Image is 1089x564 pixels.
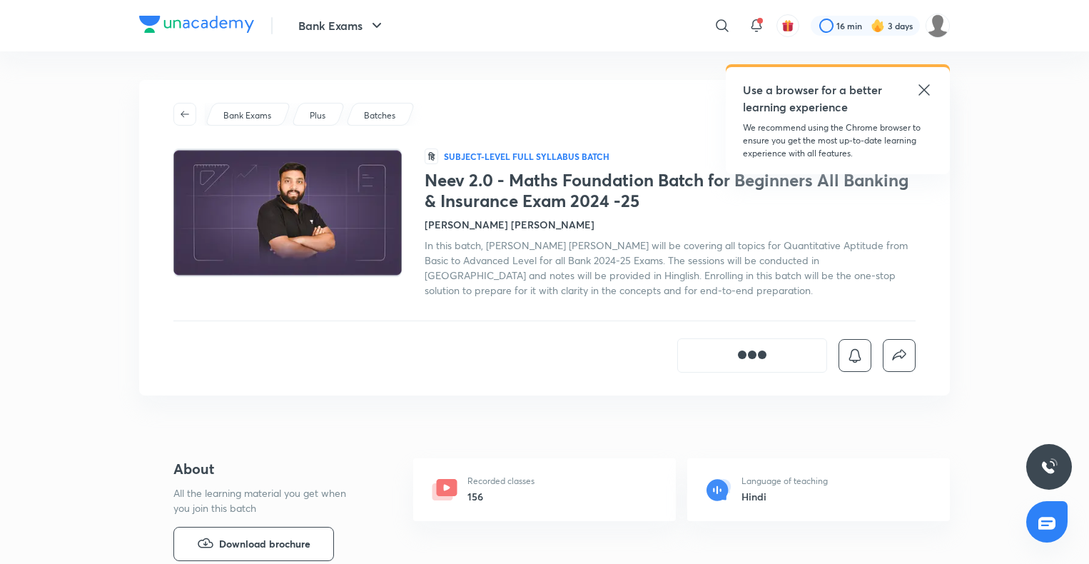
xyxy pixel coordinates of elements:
[743,81,885,116] h5: Use a browser for a better learning experience
[364,109,395,122] p: Batches
[425,148,438,164] span: हि
[467,475,535,488] p: Recorded classes
[741,489,828,504] h6: Hindi
[139,16,254,36] a: Company Logo
[467,489,535,504] h6: 156
[223,109,271,122] p: Bank Exams
[362,109,398,122] a: Batches
[310,109,325,122] p: Plus
[741,475,828,488] p: Language of teaching
[1040,458,1058,475] img: ttu
[926,14,950,38] img: Asish Rudra
[444,151,609,162] p: Subject-level full syllabus Batch
[219,536,310,552] span: Download brochure
[308,109,328,122] a: Plus
[677,338,827,373] button: [object Object]
[425,170,916,211] h1: Neev 2.0 - Maths Foundation Batch for Beginners All Banking & Insurance Exam 2024 -25
[173,485,358,515] p: All the learning material you get when you join this batch
[776,14,799,37] button: avatar
[173,527,334,561] button: Download brochure
[781,19,794,32] img: avatar
[743,121,933,160] p: We recommend using the Chrome browser to ensure you get the most up-to-date learning experience w...
[871,19,885,33] img: streak
[425,217,594,232] h4: [PERSON_NAME] [PERSON_NAME]
[173,458,368,480] h4: About
[290,11,394,40] button: Bank Exams
[139,16,254,33] img: Company Logo
[171,147,404,278] img: Thumbnail
[425,238,908,297] span: In this batch, [PERSON_NAME] [PERSON_NAME] will be covering all topics for Quantitative Aptitude ...
[221,109,274,122] a: Bank Exams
